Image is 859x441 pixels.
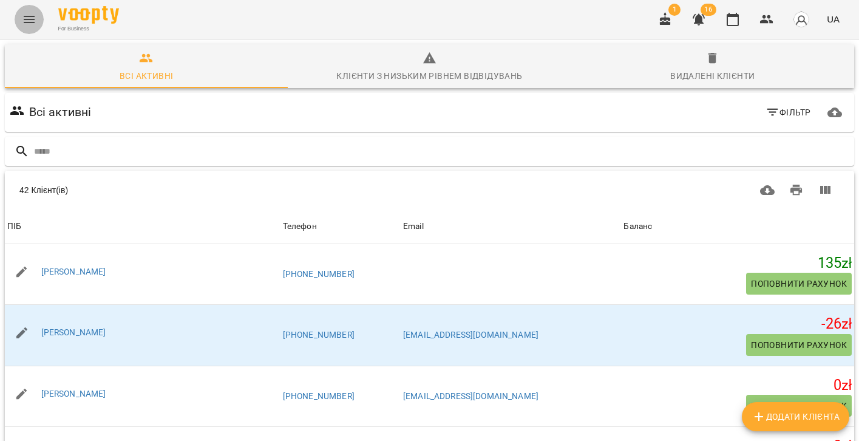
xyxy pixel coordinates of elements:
a: [PERSON_NAME] [41,389,106,398]
span: Email [403,219,619,234]
span: Поповнити рахунок [751,276,847,291]
span: Фільтр [766,105,811,120]
span: Додати клієнта [752,409,840,424]
div: Table Toolbar [5,171,854,210]
div: Клієнти з низьким рівнем відвідувань [336,69,522,83]
button: UA [822,8,844,30]
span: Поповнити рахунок [751,338,847,352]
button: Menu [15,5,44,34]
button: Вигляд колонок [810,176,840,205]
a: [PERSON_NAME] [41,327,106,337]
a: [PHONE_NUMBER] [283,330,355,340]
span: 1 [668,4,681,16]
div: 42 Клієнт(ів) [19,184,410,196]
div: Видалені клієнти [670,69,755,83]
div: Всі активні [120,69,173,83]
img: avatar_s.png [793,11,810,28]
button: Додати клієнта [742,402,849,431]
span: Поповнити рахунок [751,398,847,413]
h5: 0 zł [623,376,852,395]
a: [PHONE_NUMBER] [283,269,355,279]
div: Email [403,219,424,234]
div: ПІБ [7,219,21,234]
div: Sort [283,219,317,234]
span: UA [827,13,840,26]
button: Фільтр [761,101,816,123]
button: Завантажити CSV [753,176,782,205]
button: Поповнити рахунок [746,273,852,295]
a: [PHONE_NUMBER] [283,391,355,401]
span: Баланс [623,219,852,234]
span: 16 [701,4,716,16]
span: For Business [58,25,119,33]
h6: Всі активні [29,103,92,121]
span: ПІБ [7,219,278,234]
span: Телефон [283,219,398,234]
div: Sort [623,219,652,234]
div: Телефон [283,219,317,234]
a: [PERSON_NAME] [41,267,106,276]
a: [EMAIL_ADDRESS][DOMAIN_NAME] [403,330,538,340]
h5: -26 zł [623,315,852,333]
button: Поповнити рахунок [746,395,852,417]
img: Voopty Logo [58,6,119,24]
a: [EMAIL_ADDRESS][DOMAIN_NAME] [403,391,538,401]
div: Sort [7,219,21,234]
button: Поповнити рахунок [746,334,852,356]
h5: 135 zł [623,254,852,273]
button: Друк [782,176,811,205]
div: Баланс [623,219,652,234]
div: Sort [403,219,424,234]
